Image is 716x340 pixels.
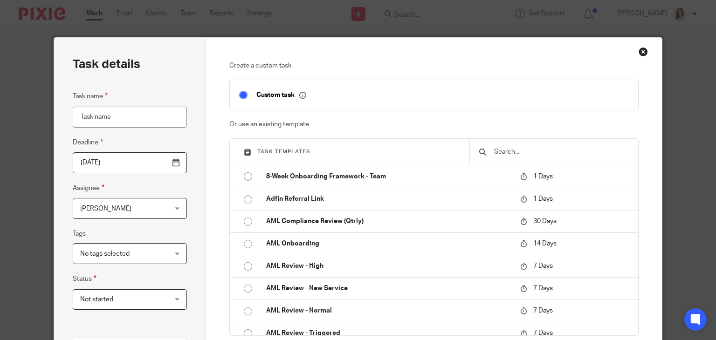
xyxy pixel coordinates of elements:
[266,194,511,204] p: Adfin Referral Link
[256,91,306,99] p: Custom task
[266,261,511,271] p: AML Review - High
[533,196,553,202] span: 1 Days
[266,306,511,315] p: AML Review - Normal
[533,330,553,336] span: 7 Days
[229,61,639,70] p: Create a custom task
[533,285,553,292] span: 7 Days
[80,251,130,257] span: No tags selected
[533,218,557,224] span: 30 Days
[266,284,511,293] p: AML Review - New Service
[73,91,108,102] label: Task name
[533,263,553,269] span: 7 Days
[533,173,553,180] span: 1 Days
[73,56,140,72] h2: Task details
[639,47,648,56] div: Close this dialog window
[73,152,187,173] input: Pick a date
[73,183,104,193] label: Assignee
[73,273,96,284] label: Status
[257,149,310,154] span: Task templates
[266,328,511,338] p: AML Review - Triggered
[533,307,553,314] span: 7 Days
[73,107,187,128] input: Task name
[493,147,629,157] input: Search...
[73,229,86,238] label: Tags
[80,296,113,303] span: Not started
[533,240,557,247] span: 14 Days
[266,239,511,248] p: AML Onboarding
[73,137,103,148] label: Deadline
[266,172,511,181] p: 8-Week Onboarding Framework - Team
[266,217,511,226] p: AML Compliance Review (Qtrly)
[229,120,639,129] p: Or use an existing template
[80,205,131,212] span: [PERSON_NAME]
